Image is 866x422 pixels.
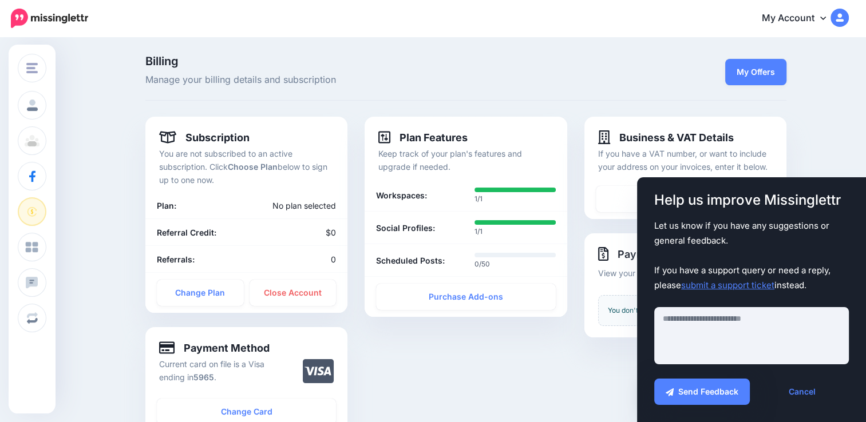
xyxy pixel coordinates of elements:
p: View your recent payment invoices. [598,266,773,280]
h4: Plan Features [378,130,468,144]
b: Workspaces: [376,189,427,202]
p: If you have a VAT number, or want to include your address on your invoices, enter it below. [598,147,773,173]
a: My Account [750,5,849,33]
b: Plan: [157,201,176,210]
h4: Payment Method [159,341,270,355]
b: Social Profiles: [376,221,435,234]
span: Let us know if you have any suggestions or general feedback. If you have a support query or need ... [654,218,849,293]
div: $0 [247,226,345,239]
a: Purchase Add-ons [376,284,555,310]
p: 1/1 [474,226,556,237]
b: Scheduled Posts: [376,254,445,267]
span: 0 [331,254,336,264]
b: Referral Credit: [157,228,216,237]
p: Keep track of your plan's features and upgrade if needed. [378,147,553,173]
img: Missinglettr [11,9,88,28]
b: Choose Plan [228,162,278,172]
p: You are not subscribed to an active subscription. Click below to sign up to one now. [159,147,334,186]
img: menu.png [26,63,38,73]
button: Send Feedback [654,379,750,405]
a: submit a support ticket [681,280,774,290]
b: 5965 [193,372,214,382]
div: No plan selected [213,199,345,212]
span: Manage your billing details and subscription [145,73,567,87]
span: Billing [145,55,567,67]
p: Current card on file is a Visa ending in . [159,357,286,384]
h4: Payment Invoices [598,247,773,261]
p: 0/50 [474,258,556,270]
h4: Subscription [159,130,250,144]
a: Close Account [250,280,337,306]
a: Cancel [756,379,849,405]
span: Help us improve Missinglettr [654,190,849,210]
div: You don't have any payment invoices yet. [598,295,773,326]
p: 1/1 [474,193,556,205]
a: My Offers [725,59,786,85]
b: Referrals: [157,254,195,264]
a: Change Plan [157,280,244,306]
h4: Business & VAT Details [598,130,734,144]
a: Update Details [596,186,775,212]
